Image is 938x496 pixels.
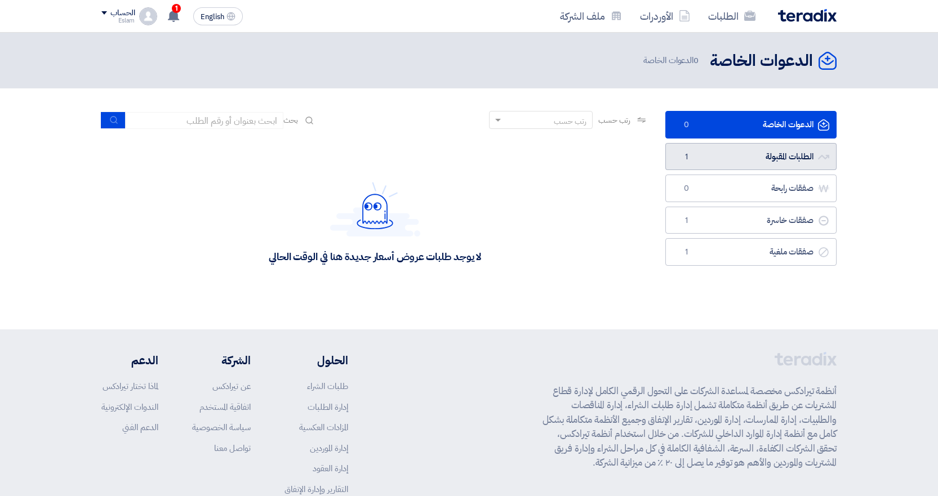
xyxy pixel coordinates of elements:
a: صفقات رابحة0 [665,175,837,202]
button: English [193,7,243,25]
a: الندوات الإلكترونية [101,401,158,413]
a: ملف الشركة [551,3,631,29]
p: أنظمة تيرادكس مخصصة لمساعدة الشركات على التحول الرقمي الكامل لإدارة قطاع المشتريات عن طريق أنظمة ... [543,384,837,470]
li: الدعم [101,352,158,369]
a: إدارة العقود [313,462,348,475]
a: عن تيرادكس [212,380,251,392]
span: رتب حسب [598,114,630,126]
span: 1 [679,151,693,163]
img: Hello [330,182,420,236]
a: لماذا تختار تيرادكس [103,380,158,392]
a: الطلبات المقبولة1 [665,143,837,171]
li: الشركة [192,352,251,369]
h2: الدعوات الخاصة [710,50,813,72]
a: طلبات الشراء [307,380,348,392]
a: الدعوات الخاصة0 [665,111,837,138]
a: التقارير وإدارة الإنفاق [284,483,348,495]
a: صفقات خاسرة1 [665,207,837,234]
span: الدعوات الخاصة [643,54,701,67]
span: 1 [679,247,693,258]
a: الدعم الفني [122,421,158,434]
span: 1 [679,215,693,226]
div: لا يوجد طلبات عروض أسعار جديدة هنا في الوقت الحالي [269,250,481,263]
span: 0 [679,119,693,131]
a: إدارة الموردين [310,442,348,454]
span: 1 [172,4,181,13]
input: ابحث بعنوان أو رقم الطلب [126,112,283,129]
img: profile_test.png [139,7,157,25]
span: 0 [679,183,693,194]
a: سياسة الخصوصية [192,421,251,434]
li: الحلول [284,352,348,369]
a: تواصل معنا [214,442,251,454]
a: الأوردرات [631,3,699,29]
span: English [201,13,224,21]
div: الحساب [110,8,135,18]
span: 0 [694,54,699,66]
a: المزادات العكسية [299,421,348,434]
a: إدارة الطلبات [308,401,348,413]
div: Eslam [101,17,135,24]
span: بحث [283,114,298,126]
img: Teradix logo [778,9,837,22]
div: رتب حسب [554,115,586,127]
a: الطلبات [699,3,764,29]
a: اتفاقية المستخدم [199,401,251,413]
a: صفقات ملغية1 [665,238,837,266]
